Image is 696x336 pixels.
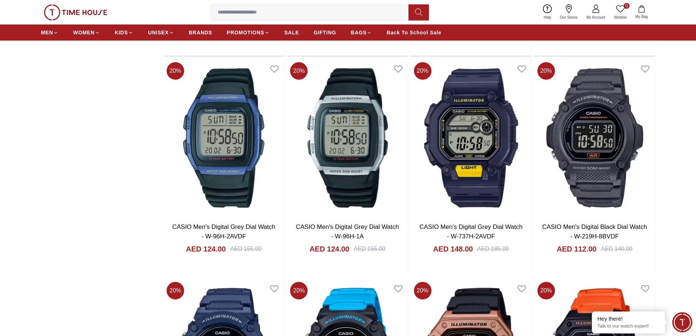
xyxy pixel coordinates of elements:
[189,26,212,39] a: BRANDS
[296,223,399,240] a: CASIO Men's Digital Grey Dial Watch - W-96H-1A
[290,282,308,299] span: 20 %
[537,62,555,80] span: 20 %
[189,29,212,36] span: BRANDS
[115,29,128,36] span: KIDS
[597,315,659,322] div: Hey there!
[186,244,226,254] h4: AED 124.00
[611,15,630,20] span: Wishlist
[313,29,336,36] span: GIFTING
[414,62,431,80] span: 20 %
[539,3,556,22] a: Help
[631,4,652,21] button: My Bag
[44,4,107,20] img: ...
[148,26,174,39] a: UNISEX
[557,15,581,20] span: Our Stores
[354,245,385,253] div: AED 155.00
[541,15,554,20] span: Help
[583,15,608,20] span: My Account
[556,3,582,22] a: Our Stores
[115,26,133,39] a: KIDS
[535,59,655,216] img: CASIO Men's Digital Black Dial Watch - W-219H-8BVDF
[41,29,53,36] span: MEN
[290,62,308,80] span: 20 %
[433,244,473,254] h4: AED 148.00
[601,245,632,253] div: AED 140.00
[610,3,631,22] a: 0Wishlist
[414,282,431,299] span: 20 %
[632,14,651,19] span: My Bag
[73,26,100,39] a: WOMEN
[164,59,284,216] img: CASIO Men's Digital Grey Dial Watch - W-96H-2AVDF
[167,62,184,80] span: 20 %
[227,29,265,36] span: PROMOTIONS
[351,29,366,36] span: BAGS
[73,29,95,36] span: WOMEN
[41,26,58,39] a: MEN
[172,223,275,240] a: CASIO Men's Digital Grey Dial Watch - W-96H-2AVDF
[537,282,555,299] span: 20 %
[387,26,441,39] a: Back To School Sale
[287,59,407,216] img: CASIO Men's Digital Grey Dial Watch - W-96H-1A
[477,245,509,253] div: AED 185.00
[167,282,184,299] span: 20 %
[230,245,262,253] div: AED 155.00
[542,223,647,240] a: CASIO Men's Digital Black Dial Watch - W-219H-8BVDF
[309,244,349,254] h4: AED 124.00
[148,29,168,36] span: UNISEX
[624,3,630,9] span: 0
[419,223,522,240] a: CASIO Men's Digital Grey Dial Watch - W-737H-2AVDF
[284,26,299,39] a: SALE
[284,29,299,36] span: SALE
[597,323,659,329] p: Talk to our watch expert!
[313,26,336,39] a: GIFTING
[387,29,441,36] span: Back To School Sale
[351,26,372,39] a: BAGS
[227,26,270,39] a: PROMOTIONS
[557,244,597,254] h4: AED 112.00
[672,312,692,332] div: Chat Widget
[411,59,531,216] img: CASIO Men's Digital Grey Dial Watch - W-737H-2AVDF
